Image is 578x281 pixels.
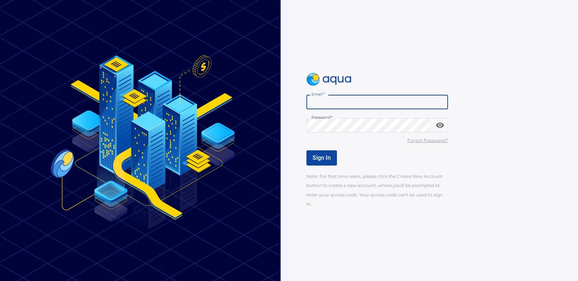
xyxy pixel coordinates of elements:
button: Sign In [306,150,337,166]
span: Note: For first time users, please click the Create New Account button to create a new account, w... [306,174,443,206]
label: Email [312,91,325,97]
label: Password [312,115,332,120]
u: Forgot Password? [407,138,448,143]
button: toggle password visibility [433,118,447,133]
span: Sign In [313,154,331,161]
img: logo [306,73,351,86]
